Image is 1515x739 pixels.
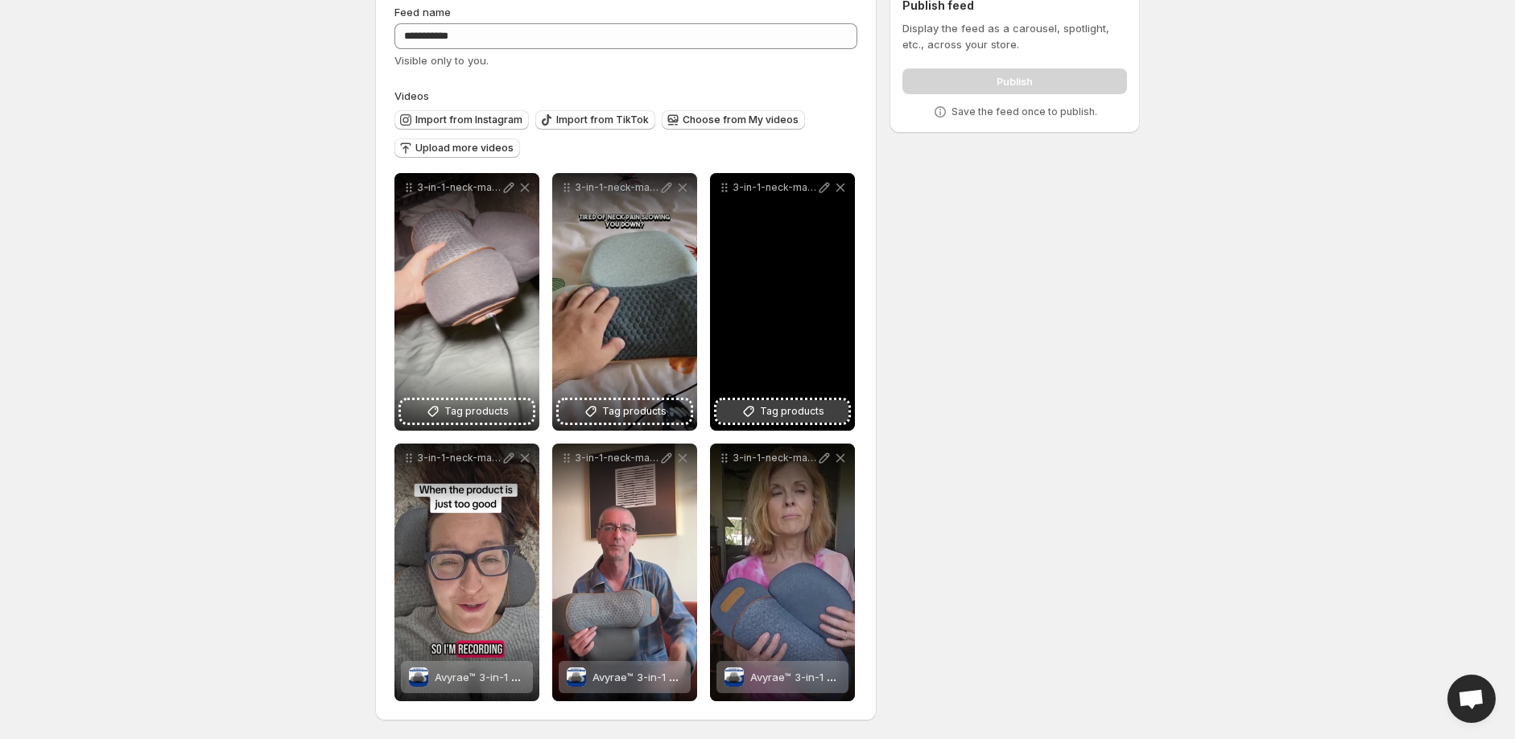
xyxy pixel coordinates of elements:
[415,142,514,155] span: Upload more videos
[733,452,816,464] p: 3-in-1-neck-massage-pillow-video-6
[902,20,1127,52] p: Display the feed as a carousel, spotlight, etc., across your store.
[662,110,805,130] button: Choose from My videos
[750,671,934,683] span: Avyrae™ 3-in-1 Neck Massage Pillow
[394,138,520,158] button: Upload more videos
[552,444,697,701] div: 3-in-1-neck-massage-pillow-video-5Avyrae™ 3-in-1 Neck Massage PillowAvyrae™ 3-in-1 Neck Massage P...
[394,110,529,130] button: Import from Instagram
[535,110,655,130] button: Import from TikTok
[556,114,649,126] span: Import from TikTok
[683,114,799,126] span: Choose from My videos
[394,173,539,431] div: 3-in-1-neck-massage-pillow-video-1Tag products
[710,444,855,701] div: 3-in-1-neck-massage-pillow-video-6Avyrae™ 3-in-1 Neck Massage PillowAvyrae™ 3-in-1 Neck Massage P...
[394,444,539,701] div: 3-in-1-neck-massage-pillow-video-4Avyrae™ 3-in-1 Neck Massage PillowAvyrae™ 3-in-1 Neck Massage P...
[417,181,501,194] p: 3-in-1-neck-massage-pillow-video-1
[552,173,697,431] div: 3-in-1-neck-massage-pillow-video-2Tag products
[710,173,855,431] div: 3-in-1-neck-massage-pillow-video-3Tag products
[724,667,744,687] img: Avyrae™ 3-in-1 Neck Massage Pillow
[417,452,501,464] p: 3-in-1-neck-massage-pillow-video-4
[394,6,451,19] span: Feed name
[394,89,429,102] span: Videos
[575,181,658,194] p: 3-in-1-neck-massage-pillow-video-2
[592,671,776,683] span: Avyrae™ 3-in-1 Neck Massage Pillow
[444,403,509,419] span: Tag products
[602,403,667,419] span: Tag products
[559,400,691,423] button: Tag products
[567,667,586,687] img: Avyrae™ 3-in-1 Neck Massage Pillow
[394,54,489,67] span: Visible only to you.
[952,105,1097,118] p: Save the feed once to publish.
[733,181,816,194] p: 3-in-1-neck-massage-pillow-video-3
[435,671,618,683] span: Avyrae™ 3-in-1 Neck Massage Pillow
[409,667,428,687] img: Avyrae™ 3-in-1 Neck Massage Pillow
[716,400,848,423] button: Tag products
[575,452,658,464] p: 3-in-1-neck-massage-pillow-video-5
[1447,675,1496,723] a: Open chat
[401,400,533,423] button: Tag products
[760,403,824,419] span: Tag products
[415,114,522,126] span: Import from Instagram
